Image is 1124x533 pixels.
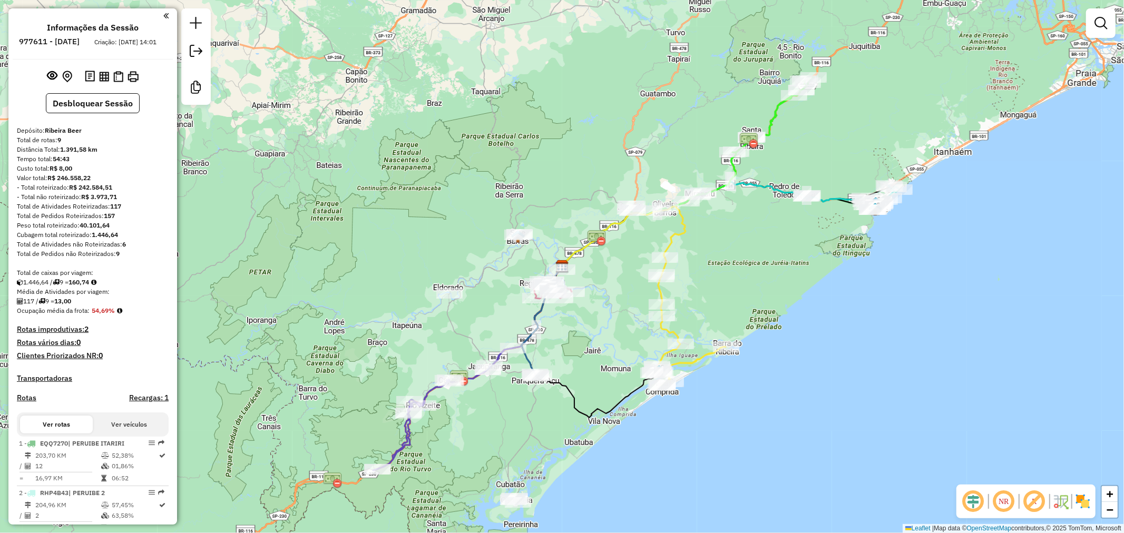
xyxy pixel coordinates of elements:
[17,211,169,221] div: Total de Pedidos Roteirizados:
[19,489,105,497] span: 2 -
[17,374,169,383] h4: Transportadoras
[1107,487,1113,500] span: +
[905,525,931,532] a: Leaflet
[932,525,934,532] span: |
[104,212,115,220] strong: 157
[40,439,68,447] span: EQQ7270
[19,473,24,483] td: =
[60,145,97,153] strong: 1.391,58 km
[20,416,93,433] button: Ver rotas
[25,452,31,459] i: Distância Total
[101,452,109,459] i: % de utilização do peso
[17,297,169,306] div: 117 / 9 =
[60,68,74,85] button: Centralizar mapa no depósito ou ponto de apoio
[17,298,23,304] i: Total de Atividades
[93,416,165,433] button: Ver veículos
[1102,486,1118,502] a: Zoom in
[19,37,80,46] h6: 977611 - [DATE]
[99,351,103,360] strong: 0
[504,230,531,240] div: Atividade não roteirizada - SUPERMERCADO GIOCAR
[17,325,169,334] h4: Rotas improdutivas:
[160,502,166,508] i: Rota otimizada
[116,250,120,258] strong: 9
[35,473,101,483] td: 16,97 KM
[17,278,169,287] div: 1.446,64 / 9 =
[76,338,81,347] strong: 0
[111,510,159,521] td: 63,58%
[25,463,31,469] i: Total de Atividades
[1107,503,1113,516] span: −
[50,164,72,172] strong: R$ 8,00
[500,495,526,505] div: Atividade não roteirizada - SIMONE DO PRADO
[25,502,31,508] i: Distância Total
[1090,13,1111,34] a: Exibir filtros
[111,69,125,84] button: Visualizar Romaneio
[122,240,126,248] strong: 6
[555,260,569,273] img: Ribeira Beer
[17,249,169,259] div: Total de Pedidos não Roteirizados:
[501,493,527,504] div: Atividade não roteirizada - ALEXSANDRA SILVA DE
[1102,502,1118,518] a: Zoom out
[81,193,117,201] strong: R$ 3.973,71
[69,183,112,191] strong: R$ 242.584,51
[17,183,169,192] div: - Total roteirizado:
[739,131,758,150] img: PEDAGIO SANTA RITA
[19,510,24,521] td: /
[101,512,109,519] i: % de utilização da cubagem
[1052,493,1069,510] img: Fluxo de ruas
[101,463,109,469] i: % de utilização da cubagem
[185,41,207,64] a: Exportar sessão
[158,440,164,446] em: Rota exportada
[17,164,169,173] div: Custo total:
[35,510,101,521] td: 2
[117,308,122,314] em: Média calculada utilizando a maior ocupação (%Peso ou %Cubagem) de cada rota da sessão. Rotas cro...
[47,23,139,33] h4: Informações da Sessão
[45,126,82,134] strong: Ribeira Beer
[17,145,169,154] div: Distância Total:
[19,439,124,447] span: 1 -
[111,473,159,483] td: 06:52
[17,268,169,278] div: Total de caixas por viagem:
[35,522,101,533] td: 102,48 KM
[110,202,121,210] strong: 117
[17,279,23,285] i: Cubagem total roteirizado
[45,68,60,85] button: Exibir sessão original
[47,174,91,182] strong: R$ 246.558,22
[449,369,468,388] img: PEDAGIO CAJATI
[92,307,115,314] strong: 54,69%
[68,439,124,447] span: | PERUIBE ITARIRI
[38,298,45,304] i: Total de rotas
[53,155,70,163] strong: 54:43
[17,307,90,314] span: Ocupação média da frota:
[91,279,96,285] i: Meta Caixas/viagem: 1,00 Diferença: 159,74
[436,288,463,299] div: Atividade não roteirizada - CAMILA MARIANO
[19,522,24,533] td: =
[35,500,101,510] td: 204,96 KM
[149,489,155,496] em: Opções
[17,230,169,240] div: Cubagem total roteirizado:
[25,512,31,519] i: Total de Atividades
[17,221,169,230] div: Peso total roteirizado:
[97,69,111,83] button: Visualizar relatório de Roteirização
[149,440,155,446] em: Opções
[69,278,89,286] strong: 160,74
[652,364,666,378] img: Iguape
[84,324,89,334] strong: 2
[17,173,169,183] div: Valor total:
[92,231,118,239] strong: 1.446,64
[903,524,1124,533] div: Map data © contributors,© 2025 TomTom, Microsoft
[17,287,169,297] div: Média de Atividades por viagem:
[17,202,169,211] div: Total de Atividades Roteirizadas:
[506,229,533,240] div: Atividade não roteirizada - EMPORIO GIOCAR CONVE
[17,126,169,135] div: Depósito:
[17,135,169,145] div: Total de rotas:
[129,393,169,402] h4: Recargas: 1
[91,37,161,47] div: Criação: [DATE] 14:01
[111,450,159,461] td: 52,38%
[17,351,169,360] h4: Clientes Priorizados NR:
[505,497,531,508] div: Atividade não roteirizada - DIEGO SILVERIO MATHA
[35,450,101,461] td: 203,70 KM
[101,475,106,481] i: Tempo total em rota
[101,502,109,508] i: % de utilização do peso
[185,77,207,101] a: Criar modelo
